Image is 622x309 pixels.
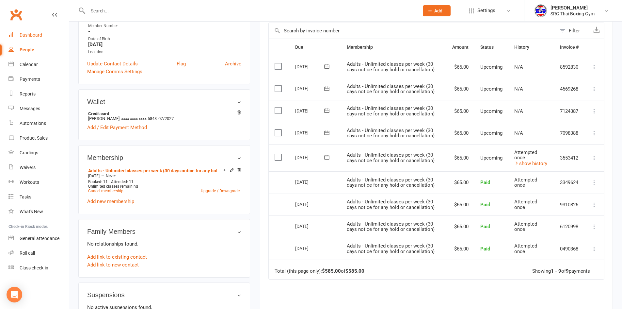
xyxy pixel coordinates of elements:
th: Due [289,39,341,56]
div: Reports [20,91,36,96]
span: Attempted once [514,221,537,232]
span: Adults - Unlimited classes per week (30 days notice for any hold or cancellation) [347,243,435,254]
a: Waivers [8,160,69,175]
a: What's New [8,204,69,219]
td: 0490368 [554,238,584,260]
span: Settings [477,3,495,18]
span: Upcoming [480,155,502,161]
div: Filter [569,27,580,35]
img: thumb_image1718682644.png [534,4,547,17]
a: Class kiosk mode [8,261,69,275]
div: Calendar [20,62,38,67]
span: N/A [514,108,523,114]
span: [DATE] [88,174,100,178]
a: General attendance kiosk mode [8,231,69,246]
strong: $585.00 [345,268,364,274]
td: $65.00 [446,171,474,194]
div: [DATE] [295,128,325,138]
span: Booked: 11 [88,180,108,184]
div: What's New [20,209,43,214]
span: N/A [514,130,523,136]
div: SRG Thai Boxing Gym [550,11,595,17]
span: Paid [480,180,490,185]
a: Add / Edit Payment Method [87,124,147,131]
a: Archive [225,60,241,68]
span: Adults - Unlimited classes per week (30 days notice for any hold or cancellation) [347,199,435,210]
a: Automations [8,116,69,131]
div: [DATE] [295,199,325,209]
h3: Family Members [87,228,241,235]
div: [DATE] [295,177,325,187]
div: Class check-in [20,265,48,270]
span: Adults - Unlimited classes per week (30 days notice for any hold or cancellation) [347,152,435,163]
span: Adults - Unlimited classes per week (30 days notice for any hold or cancellation) [347,177,435,188]
span: Attempted once [514,243,537,254]
div: Messages [20,106,40,111]
th: Membership [341,39,447,56]
div: Dashboard [20,32,42,38]
a: Update Contact Details [87,60,138,68]
td: 7098388 [554,122,584,144]
a: Adults - Unlimited classes per week (30 days notice for any hold or cancellation) [88,168,223,173]
td: $65.00 [446,194,474,216]
span: Adults - Unlimited classes per week (30 days notice for any hold or cancellation) [347,83,435,95]
th: Invoice # [554,39,584,56]
div: — [87,173,241,179]
div: Open Intercom Messenger [7,287,22,302]
a: Calendar [8,57,69,72]
span: Unlimited classes remaining [88,184,138,189]
div: Roll call [20,250,35,256]
th: History [508,39,554,56]
td: 8592830 [554,56,584,78]
div: Showing of payments [532,268,590,274]
td: $65.00 [446,238,474,260]
span: Adults - Unlimited classes per week (30 days notice for any hold or cancellation) [347,221,435,232]
td: 7124387 [554,100,584,122]
a: Payments [8,72,69,87]
span: Paid [480,202,490,208]
a: Roll call [8,246,69,261]
div: [DATE] [295,221,325,231]
a: Workouts [8,175,69,190]
td: 6120998 [554,215,584,238]
span: Never [106,174,116,178]
td: 4569268 [554,78,584,100]
div: General attendance [20,236,59,241]
strong: [DATE] [88,42,241,47]
span: Add [434,8,442,13]
a: Add new membership [87,198,134,204]
div: [DATE] [295,243,325,253]
button: Add [423,5,451,16]
a: Add link to new contact [87,261,139,269]
div: [DATE] [295,61,325,72]
div: Workouts [20,180,39,185]
a: Reports [8,87,69,101]
td: $65.00 [446,100,474,122]
div: Member Number [88,23,241,29]
a: People [8,43,69,57]
span: Upcoming [480,108,502,114]
td: $65.00 [446,56,474,78]
td: 9310826 [554,194,584,216]
a: Tasks [8,190,69,204]
div: Date of Birth [88,36,241,42]
div: Product Sales [20,135,48,141]
span: Attempted once [514,199,537,210]
a: Upgrade / Downgrade [201,189,240,193]
th: Amount [446,39,474,56]
button: Filter [556,23,589,39]
span: Adults - Unlimited classes per week (30 days notice for any hold or cancellation) [347,61,435,73]
td: $65.00 [446,144,474,172]
a: Clubworx [8,7,24,23]
div: [DATE] [295,106,325,116]
span: Upcoming [480,64,502,70]
a: Product Sales [8,131,69,146]
span: 07/2027 [158,116,174,121]
div: Total (this page only): of [275,268,364,274]
span: Attempted once [514,149,537,161]
div: Location [88,49,241,55]
div: Automations [20,121,46,126]
li: [PERSON_NAME] [87,110,241,122]
input: Search by invoice number [269,23,556,39]
a: Messages [8,101,69,116]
